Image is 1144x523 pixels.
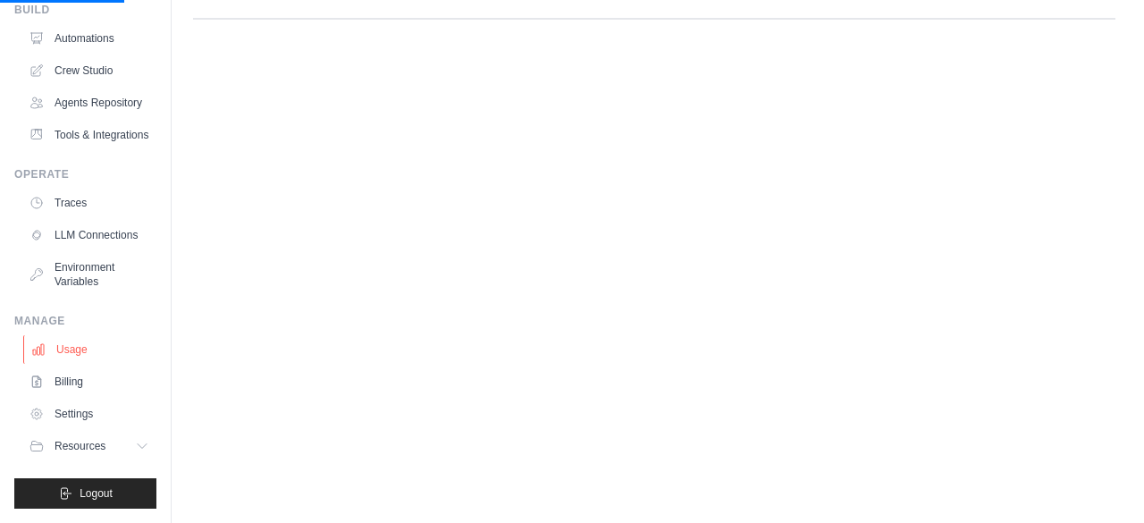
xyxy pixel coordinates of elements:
a: Settings [21,400,156,428]
iframe: Chat Widget [1055,437,1144,523]
div: Build [14,3,156,17]
a: Billing [21,367,156,396]
div: Operate [14,167,156,181]
a: LLM Connections [21,221,156,249]
a: Agents Repository [21,89,156,117]
a: Crew Studio [21,56,156,85]
div: Manage [14,314,156,328]
a: Tools & Integrations [21,121,156,149]
button: Logout [14,478,156,509]
span: Logout [80,486,113,501]
a: Traces [21,189,156,217]
a: Environment Variables [21,253,156,296]
a: Usage [23,335,158,364]
a: Automations [21,24,156,53]
span: Resources [55,439,105,453]
button: Resources [21,432,156,460]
